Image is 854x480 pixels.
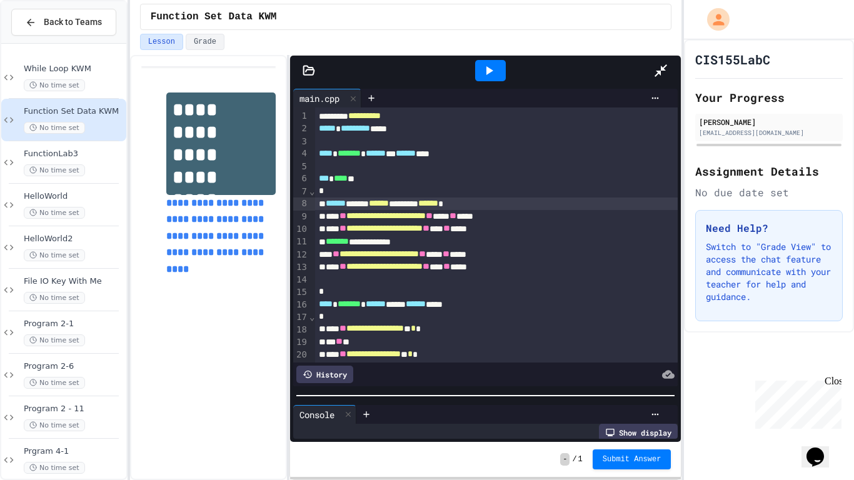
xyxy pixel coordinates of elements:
h2: Your Progress [695,89,843,106]
div: My Account [694,5,733,34]
h1: CIS155LabC [695,51,770,68]
button: Submit Answer [593,449,671,469]
span: File IO Key With Me [24,276,124,287]
span: While Loop KWM [24,64,124,74]
span: No time set [24,122,85,134]
div: [PERSON_NAME] [699,116,839,127]
button: Back to Teams [11,9,116,36]
span: No time set [24,377,85,389]
div: No due date set [695,185,843,200]
span: Function Set Data KWM [151,9,277,24]
span: FunctionLab3 [24,149,124,159]
div: [EMAIL_ADDRESS][DOMAIN_NAME] [699,128,839,137]
span: No time set [24,207,85,219]
span: / [572,454,576,464]
span: Back to Teams [44,16,102,29]
span: Prgram 4-1 [24,446,124,457]
span: HelloWorld [24,191,124,202]
span: - [560,453,570,466]
span: Program 2-1 [24,319,124,329]
span: No time set [24,164,85,176]
div: Chat with us now!Close [5,5,86,79]
button: Lesson [140,34,183,50]
span: Submit Answer [603,454,661,464]
span: No time set [24,462,85,474]
h3: Need Help? [706,221,832,236]
span: 1 [578,454,583,464]
button: Grade [186,34,224,50]
span: No time set [24,249,85,261]
span: No time set [24,334,85,346]
span: No time set [24,292,85,304]
span: Program 2-6 [24,361,124,372]
span: Function Set Data KWM [24,106,124,117]
span: No time set [24,79,85,91]
iframe: chat widget [750,376,841,429]
h2: Assignment Details [695,162,843,180]
span: HelloWorld2 [24,234,124,244]
p: Switch to "Grade View" to access the chat feature and communicate with your teacher for help and ... [706,241,832,303]
iframe: chat widget [801,430,841,467]
span: Program 2 - 11 [24,404,124,414]
span: No time set [24,419,85,431]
